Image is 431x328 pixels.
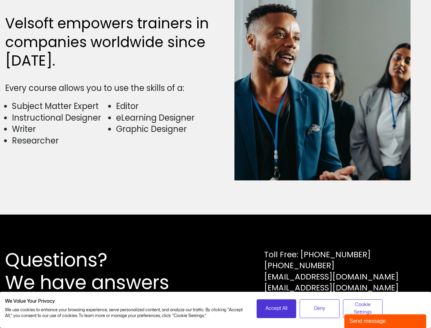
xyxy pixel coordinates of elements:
[12,112,108,124] li: Instructional Designer
[116,123,212,135] li: Graphic Designer
[12,135,108,147] li: Researcher
[116,100,212,112] li: Editor
[12,123,108,135] li: Writer
[347,301,378,316] span: Cookie Settings
[265,305,287,312] span: Accept All
[5,298,246,304] h2: We Value Your Privacy
[314,305,325,312] span: Deny
[264,249,399,293] div: Toll Free: [PHONE_NUMBER] [PHONE_NUMBER] [EMAIL_ADDRESS][DOMAIN_NAME] [EMAIL_ADDRESS][DOMAIN_NAME]
[12,100,108,112] li: Subject Matter Expert
[343,299,383,318] button: Adjust cookie preferences
[116,112,212,124] li: eLearning Designer
[5,14,212,70] h2: Velsoft empowers trainers in companies worldwide since [DATE].
[5,307,246,319] p: We use cookies to enhance your browsing experience, serve personalized content, and analyze our t...
[344,313,428,328] iframe: chat widget
[257,299,297,318] button: Accept all cookies
[5,82,212,94] div: Every course allows you to use the skills of a:
[300,299,340,318] button: Deny all cookies
[5,249,194,294] h2: Questions? We have answers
